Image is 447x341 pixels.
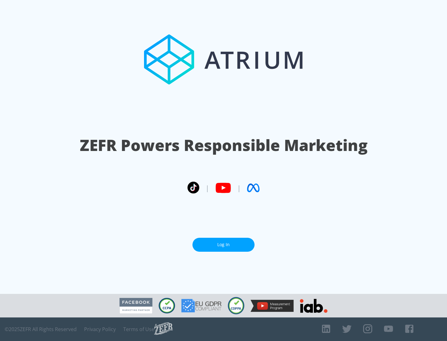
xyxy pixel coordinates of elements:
img: Facebook Marketing Partner [120,298,152,314]
img: YouTube Measurement Program [251,300,294,312]
img: COPPA Compliant [228,297,244,314]
img: CCPA Compliant [159,298,175,313]
img: IAB [300,299,327,313]
a: Terms of Use [123,326,154,332]
span: | [205,183,209,193]
span: © 2025 ZEFR All Rights Reserved [5,326,77,332]
a: Privacy Policy [84,326,116,332]
a: Log In [192,238,255,252]
img: GDPR Compliant [181,299,222,312]
h1: ZEFR Powers Responsible Marketing [80,135,368,156]
span: | [237,183,241,193]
